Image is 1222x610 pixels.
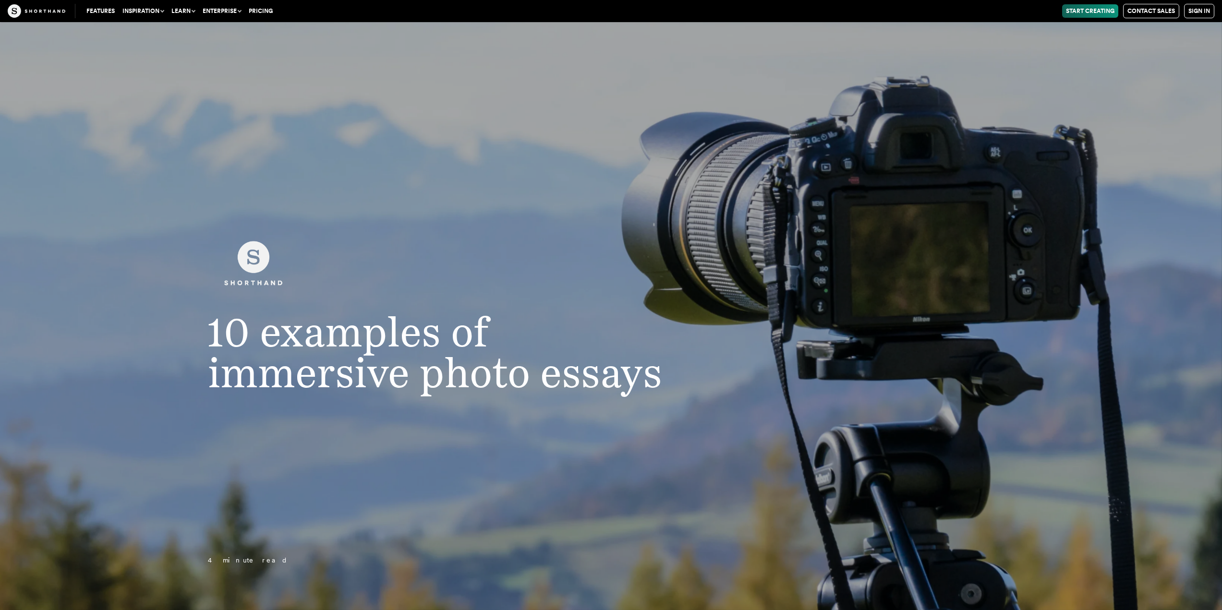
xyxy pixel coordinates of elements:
[189,311,682,394] h1: 10 examples of immersive photo essays
[1184,4,1214,18] a: Sign in
[83,4,119,18] a: Features
[245,4,277,18] a: Pricing
[168,4,199,18] button: Learn
[8,4,65,18] img: The Craft
[119,4,168,18] button: Inspiration
[1123,4,1179,18] a: Contact Sales
[189,555,682,566] p: 4 minute read
[1062,4,1118,18] a: Start Creating
[199,4,245,18] button: Enterprise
